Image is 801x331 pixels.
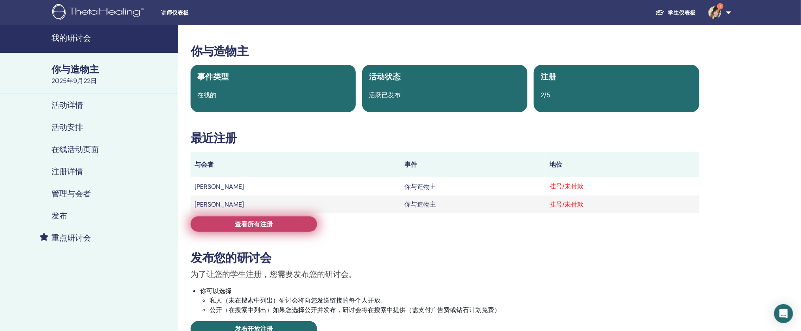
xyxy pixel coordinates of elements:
a: 你与造物主2025年9月22日 [47,63,178,86]
font: 为了让您的学生注册，您需要发布您的研讨会。 [191,269,357,279]
font: 最近注册 [191,130,237,146]
font: 2/5 [540,91,550,99]
div: 打开 Intercom Messenger [774,304,793,323]
font: 发布 [51,211,67,221]
font: 讲师仪表板 [161,9,189,16]
font: 与会者 [195,160,213,169]
font: 在线的 [197,91,216,99]
font: 注册 [540,71,556,82]
font: 发布您的研讨会 [191,250,271,265]
font: 管理与会者 [51,188,91,199]
font: 你可以选择 [200,287,232,295]
font: 地位 [550,160,562,169]
img: logo.png [52,4,147,22]
font: 你与造物主 [405,182,436,191]
font: 2025年9月22日 [51,77,97,85]
font: 公开（在搜索中列出）如果您选择公开并发布，研讨会将在搜索中提供（需支付广告费或钻石计划免费） [210,306,501,314]
a: 学生仪表板 [649,5,702,20]
font: 活动详情 [51,100,83,110]
font: 挂号/未付款 [550,200,584,209]
a: 查看所有注册 [191,216,317,232]
font: 查看所有注册 [235,220,273,228]
font: 你与造物主 [405,200,436,209]
font: 我的研讨会 [51,33,91,43]
font: [PERSON_NAME] [195,182,244,191]
font: 注册详情 [51,166,83,177]
img: graduation-cap-white.svg [656,9,665,16]
font: 在线活动页面 [51,144,99,154]
font: 挂号/未付款 [550,182,584,190]
font: 活跃已发布 [369,91,400,99]
font: 活动安排 [51,122,83,132]
font: 事件类型 [197,71,229,82]
font: 事件 [405,160,418,169]
font: [PERSON_NAME] [195,200,244,209]
font: 私人（未在搜索中列出）研讨会将向您发送链接的每个人开放。 [210,296,387,305]
img: default.jpg [708,6,721,19]
font: 重点研讨会 [51,233,91,243]
font: 1 [720,4,721,9]
font: 活动状态 [369,71,400,82]
font: 学生仪表板 [668,9,696,16]
font: 你与造物主 [191,43,248,59]
font: 你与造物主 [51,63,99,75]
